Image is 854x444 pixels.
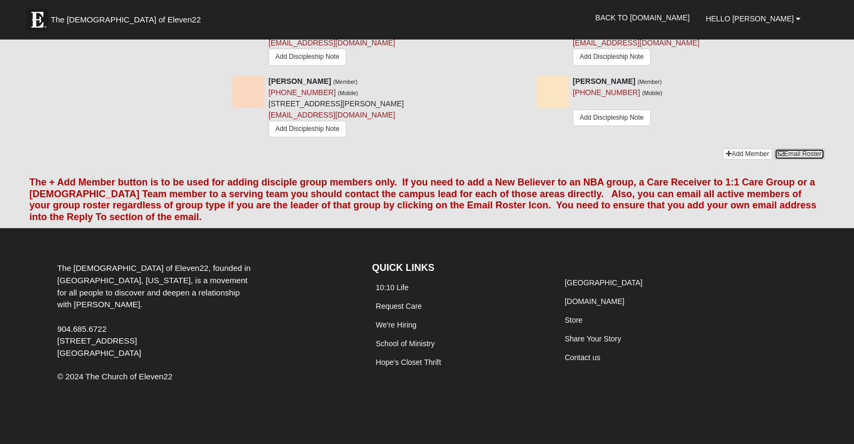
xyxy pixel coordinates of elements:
a: Add Discipleship Note [268,121,346,137]
a: [EMAIL_ADDRESS][DOMAIN_NAME] [268,111,395,119]
a: Share Your Story [565,334,621,343]
a: 10:10 Life [376,283,409,292]
a: [PHONE_NUMBER] [573,88,640,97]
a: The [DEMOGRAPHIC_DATA] of Eleven22 [21,4,235,30]
img: Eleven22 logo [27,9,48,30]
small: (Mobile) [642,90,662,96]
strong: [PERSON_NAME] [268,77,331,85]
small: (Mobile) [338,90,358,96]
a: Request Care [376,302,422,310]
a: Add Discipleship Note [573,49,651,65]
a: [PHONE_NUMBER] [268,88,336,97]
a: Add Member [723,149,772,160]
a: Add Discipleship Note [573,110,651,126]
a: Contact us [565,353,600,362]
a: School of Ministry [376,339,434,348]
a: Store [565,316,582,324]
div: The [DEMOGRAPHIC_DATA] of Eleven22, founded in [GEOGRAPHIC_DATA], [US_STATE], is a movement for a... [49,262,259,360]
span: © 2024 The Church of Eleven22 [57,372,172,381]
a: Hello [PERSON_NAME] [698,5,809,32]
a: Add Discipleship Note [268,49,346,65]
small: (Member) [637,79,662,85]
a: Back to [DOMAIN_NAME] [587,4,698,31]
a: [DOMAIN_NAME] [565,297,624,306]
span: Hello [PERSON_NAME] [706,14,794,23]
span: The [DEMOGRAPHIC_DATA] of Eleven22 [51,14,201,25]
a: [EMAIL_ADDRESS][DOMAIN_NAME] [268,38,395,47]
a: Email Roster [774,149,825,160]
a: We're Hiring [376,321,416,329]
a: [GEOGRAPHIC_DATA] [565,278,643,287]
strong: [PERSON_NAME] [573,77,635,85]
small: (Member) [333,79,358,85]
a: [EMAIL_ADDRESS][DOMAIN_NAME] [573,38,699,47]
span: [GEOGRAPHIC_DATA] [57,348,141,357]
h4: QUICK LINKS [372,262,545,274]
font: The + Add Member button is to be used for adding disciple group members only. If you need to add ... [29,177,817,222]
div: [STREET_ADDRESS][PERSON_NAME] [268,76,404,140]
a: Hope's Closet Thrift [376,358,441,367]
